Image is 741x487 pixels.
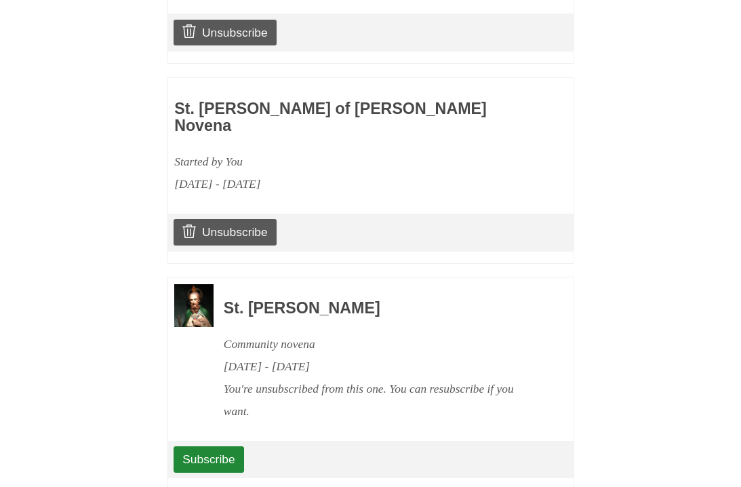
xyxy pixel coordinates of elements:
[174,20,276,45] a: Unsubscribe
[224,300,537,317] h3: St. [PERSON_NAME]
[174,151,487,173] div: Started by You
[174,100,487,135] h3: St. [PERSON_NAME] of [PERSON_NAME] Novena
[174,219,276,245] a: Unsubscribe
[174,284,214,327] img: Novena image
[224,378,537,423] div: You're unsubscribed from this one. You can resubscribe if you want.
[224,333,537,355] div: Community novena
[224,355,537,378] div: [DATE] - [DATE]
[174,173,487,195] div: [DATE] - [DATE]
[174,446,243,472] a: Subscribe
